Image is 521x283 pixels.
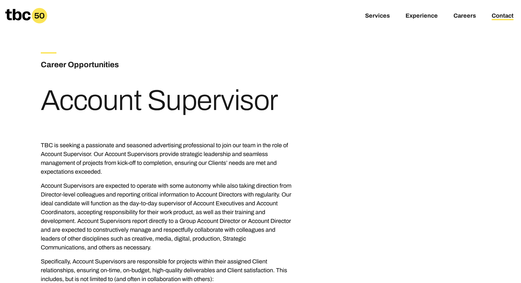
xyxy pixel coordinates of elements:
h1: Account Supervisor [41,86,278,115]
a: Careers [453,12,476,20]
p: Account Supervisors are expected to operate with some autonomy while also taking direction from D... [41,181,291,252]
a: Contact [492,12,513,20]
a: Homepage [5,8,47,24]
a: Services [365,12,390,20]
h3: Career Opportunities [41,59,197,71]
p: TBC is seeking a passionate and seasoned advertising professional to join our team in the role of... [41,141,291,176]
a: Experience [406,12,438,20]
